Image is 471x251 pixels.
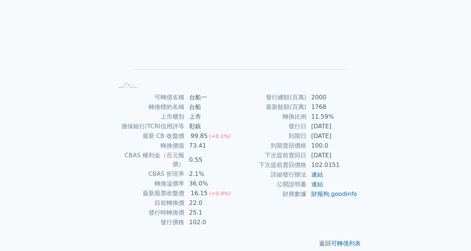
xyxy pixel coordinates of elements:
[185,198,236,208] td: 22.0
[185,169,236,179] td: 2.1%
[114,151,185,169] td: CBAS 權利金（百元報價）
[307,102,358,112] td: 1768
[114,102,185,112] td: 轉換標的名稱
[311,181,323,188] a: 連結
[185,218,236,227] td: 102.0
[185,151,236,169] td: 0.55
[236,170,307,180] td: 詳細發行辦法
[236,112,307,122] td: 轉換比例
[307,151,358,160] td: [DATE]
[307,189,358,199] td: ,
[236,131,307,141] td: 到期日
[105,239,367,248] p: 返回
[236,122,307,131] td: 發行日
[114,208,185,218] td: 發行時轉換價
[185,93,236,102] td: 台船一
[114,93,185,102] td: 可轉債名稱
[236,102,307,112] td: 最新餘額(百萬)
[209,133,231,139] span: (+0.1%)
[236,160,307,170] td: 下次提前賣回價格
[114,218,185,227] td: 發行價格
[236,180,307,189] td: 公開說明書
[307,112,358,122] td: 11.59%
[114,179,185,189] td: 轉換溢價率
[114,141,185,151] td: 轉換價值
[189,189,209,198] div: 16.15
[185,179,236,189] td: 36.0%
[114,198,185,208] td: 目前轉換價
[331,240,361,247] a: 可轉債列表
[114,112,185,122] td: 上市櫃別
[311,190,329,197] a: 財報狗
[114,189,185,198] td: 最新股票收盤價
[114,122,185,131] td: 擔保銀行/TCRI信用評等
[311,171,323,178] a: 連結
[307,93,358,102] td: 2000
[114,169,185,179] td: CBAS 折現率
[185,141,236,151] td: 73.41
[236,151,307,160] td: 下次提前賣回日
[236,141,307,151] td: 到期賣回價格
[185,208,236,218] td: 25.1
[307,131,358,141] td: [DATE]
[307,160,358,170] td: 102.0151
[331,190,357,197] a: goodinfo
[185,112,236,122] td: 上市
[209,190,231,196] span: (+0.9%)
[307,122,358,131] td: [DATE]
[189,132,209,141] div: 99.85
[114,131,185,141] td: 最新 CB 收盤價
[307,141,358,151] td: 100.0
[236,93,307,102] td: 發行總額(百萬)
[236,189,307,199] td: 財務數據
[185,122,236,131] td: 彰銀
[185,102,236,112] td: 台船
